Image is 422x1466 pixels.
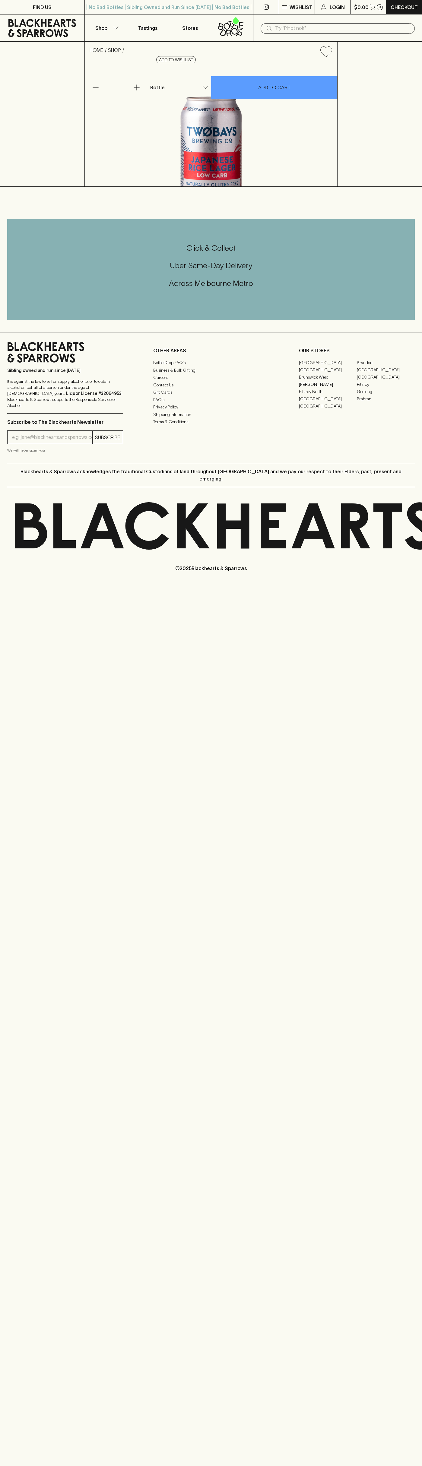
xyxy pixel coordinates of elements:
[299,373,357,381] a: Brunswick West
[33,4,52,11] p: FIND US
[330,4,345,11] p: Login
[379,5,381,9] p: 0
[7,367,123,373] p: Sibling owned and run since [DATE]
[66,391,122,396] strong: Liquor License #32064953
[299,381,357,388] a: [PERSON_NAME]
[275,24,410,33] input: Try "Pinot noir"
[182,24,198,32] p: Stores
[357,381,415,388] a: Fitzroy
[153,389,269,396] a: Gift Cards
[148,81,211,94] div: Bottle
[12,433,92,442] input: e.g. jane@blackheartsandsparrows.com.au
[391,4,418,11] p: Checkout
[357,359,415,366] a: Braddon
[211,76,337,99] button: ADD TO CART
[156,56,196,63] button: Add to wishlist
[290,4,313,11] p: Wishlist
[153,411,269,418] a: Shipping Information
[153,366,269,374] a: Business & Bulk Gifting
[357,366,415,373] a: [GEOGRAPHIC_DATA]
[7,243,415,253] h5: Click & Collect
[153,396,269,403] a: FAQ's
[7,447,123,453] p: We will never spam you
[7,378,123,408] p: It is against the law to sell or supply alcohol to, or to obtain alcohol on behalf of a person un...
[153,418,269,426] a: Terms & Conditions
[95,24,107,32] p: Shop
[127,14,169,41] a: Tastings
[85,14,127,41] button: Shop
[357,395,415,402] a: Prahran
[169,14,211,41] a: Stores
[354,4,369,11] p: $0.00
[7,219,415,320] div: Call to action block
[318,44,335,59] button: Add to wishlist
[153,404,269,411] a: Privacy Policy
[299,366,357,373] a: [GEOGRAPHIC_DATA]
[153,359,269,366] a: Bottle Drop FAQ's
[299,347,415,354] p: OUR STORES
[85,62,337,186] img: 38392.png
[153,374,269,381] a: Careers
[357,388,415,395] a: Geelong
[7,261,415,271] h5: Uber Same-Day Delivery
[299,402,357,410] a: [GEOGRAPHIC_DATA]
[153,347,269,354] p: OTHER AREAS
[90,47,103,53] a: HOME
[95,434,120,441] p: SUBSCRIBE
[108,47,121,53] a: SHOP
[12,468,410,482] p: Blackhearts & Sparrows acknowledges the traditional Custodians of land throughout [GEOGRAPHIC_DAT...
[299,395,357,402] a: [GEOGRAPHIC_DATA]
[150,84,165,91] p: Bottle
[299,359,357,366] a: [GEOGRAPHIC_DATA]
[153,381,269,389] a: Contact Us
[7,278,415,288] h5: Across Melbourne Metro
[7,418,123,426] p: Subscribe to The Blackhearts Newsletter
[299,388,357,395] a: Fitzroy North
[138,24,157,32] p: Tastings
[258,84,290,91] p: ADD TO CART
[357,373,415,381] a: [GEOGRAPHIC_DATA]
[93,431,123,444] button: SUBSCRIBE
